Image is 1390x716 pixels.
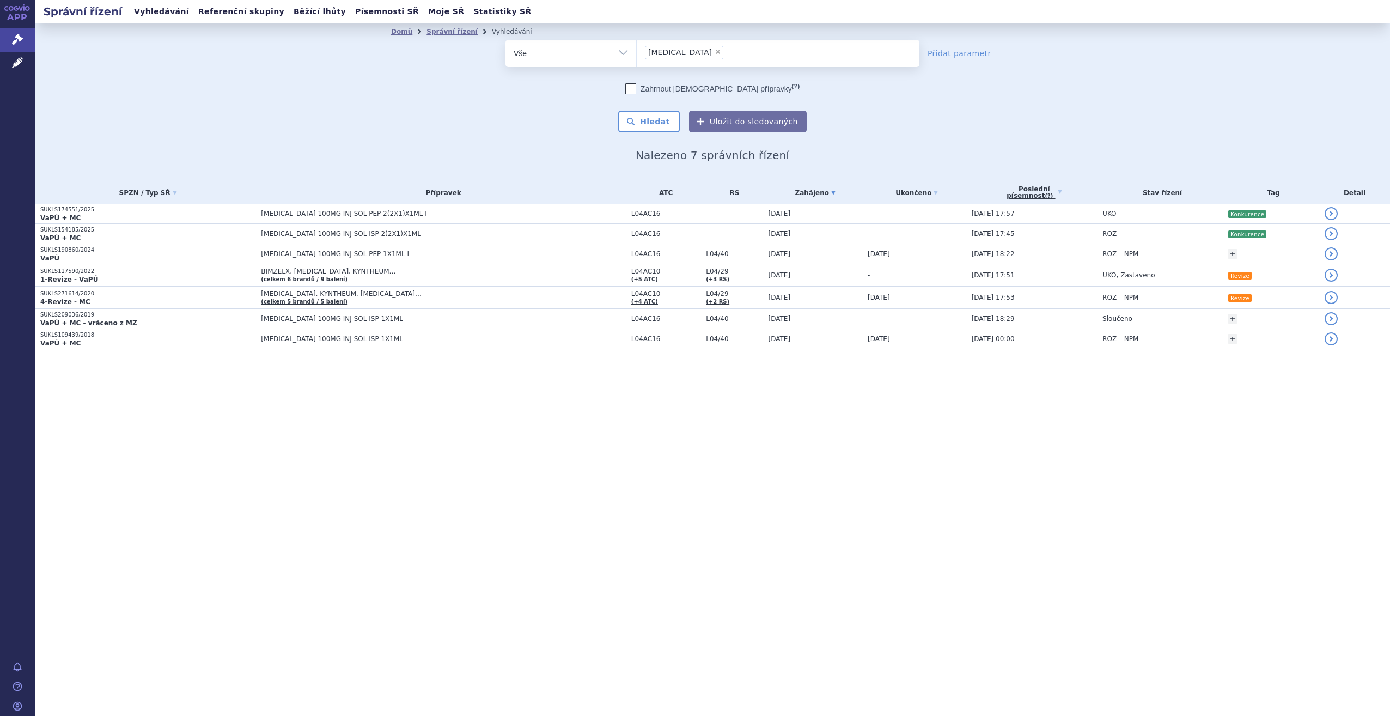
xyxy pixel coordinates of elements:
[1325,227,1338,240] a: detail
[648,48,712,56] span: [MEDICAL_DATA]
[972,181,1097,204] a: Poslednípísemnost(?)
[972,210,1015,217] span: [DATE] 17:57
[1045,193,1053,199] abbr: (?)
[1102,271,1155,279] span: UKO, Zastaveno
[1228,334,1237,344] a: +
[928,48,991,59] a: Přidat parametr
[700,181,763,204] th: RS
[1222,181,1319,204] th: Tag
[426,28,478,35] a: Správní řízení
[631,250,700,258] span: L04AC16
[1325,207,1338,220] a: detail
[195,4,288,19] a: Referenční skupiny
[1228,294,1252,302] i: Revize
[972,271,1015,279] span: [DATE] 17:51
[425,4,467,19] a: Moje SŘ
[706,290,763,298] span: L04/29
[1228,272,1252,280] i: Revize
[631,335,700,343] span: L04AC16
[261,276,347,282] a: (celkem 6 brandů / 9 balení)
[972,315,1015,323] span: [DATE] 18:29
[40,331,255,339] p: SUKLS109439/2018
[261,335,533,343] span: [MEDICAL_DATA] 100MG INJ SOL ISP 1X1ML
[35,4,131,19] h2: Správní řízení
[40,319,137,327] strong: VaPÚ + MC - vráceno z MZ
[1102,335,1138,343] span: ROZ – NPM
[1325,332,1338,345] a: detail
[1102,294,1138,301] span: ROZ – NPM
[631,230,700,238] span: L04AC16
[715,48,721,55] span: ×
[40,339,81,347] strong: VaPÚ + MC
[261,230,533,238] span: [MEDICAL_DATA] 100MG INJ SOL ISP 2(2X1)X1ML
[1102,250,1138,258] span: ROZ – NPM
[1228,249,1237,259] a: +
[1228,230,1266,238] i: Konkurence
[40,290,255,298] p: SUKLS271614/2020
[727,45,733,59] input: [MEDICAL_DATA]
[972,250,1015,258] span: [DATE] 18:22
[769,315,791,323] span: [DATE]
[631,210,700,217] span: L04AC16
[40,234,81,242] strong: VaPÚ + MC
[1102,230,1117,238] span: ROZ
[706,250,763,258] span: L04/40
[40,268,255,275] p: SUKLS117590/2022
[769,230,791,238] span: [DATE]
[972,230,1015,238] span: [DATE] 17:45
[40,185,255,201] a: SPZN / Typ SŘ
[868,210,870,217] span: -
[792,83,800,90] abbr: (?)
[1325,291,1338,304] a: detail
[618,111,680,132] button: Hledat
[1325,247,1338,260] a: detail
[706,299,729,305] a: (+2 RS)
[625,83,800,94] label: Zahrnout [DEMOGRAPHIC_DATA] přípravky
[1102,315,1132,323] span: Sloučeno
[769,250,791,258] span: [DATE]
[706,276,729,282] a: (+3 RS)
[636,149,789,162] span: Nalezeno 7 správních řízení
[261,315,533,323] span: [MEDICAL_DATA] 100MG INJ SOL ISP 1X1ML
[261,290,533,298] span: [MEDICAL_DATA], KYNTHEUM, [MEDICAL_DATA]…
[631,290,700,298] span: L04AC10
[261,268,533,275] span: BIMZELX, [MEDICAL_DATA], KYNTHEUM…
[868,185,966,201] a: Ukončeno
[40,226,255,234] p: SUKLS154185/2025
[1319,181,1390,204] th: Detail
[769,210,791,217] span: [DATE]
[626,181,700,204] th: ATC
[972,335,1015,343] span: [DATE] 00:00
[40,254,59,262] strong: VaPÚ
[868,315,870,323] span: -
[769,185,863,201] a: Zahájeno
[1097,181,1222,204] th: Stav řízení
[40,298,90,306] strong: 4-Revize - MC
[706,315,763,323] span: L04/40
[40,246,255,254] p: SUKLS190860/2024
[1325,269,1338,282] a: detail
[352,4,422,19] a: Písemnosti SŘ
[40,311,255,319] p: SUKLS209036/2019
[261,210,533,217] span: [MEDICAL_DATA] 100MG INJ SOL PEP 2(2X1)X1ML I
[868,294,890,301] span: [DATE]
[261,250,533,258] span: [MEDICAL_DATA] 100MG INJ SOL PEP 1X1ML I
[868,335,890,343] span: [DATE]
[868,250,890,258] span: [DATE]
[706,335,763,343] span: L04/40
[391,28,412,35] a: Domů
[470,4,534,19] a: Statistiky SŘ
[631,299,658,305] a: (+4 ATC)
[40,206,255,214] p: SUKLS174551/2025
[1325,312,1338,325] a: detail
[1228,314,1237,324] a: +
[40,214,81,222] strong: VaPÚ + MC
[255,181,625,204] th: Přípravek
[868,230,870,238] span: -
[492,23,546,40] li: Vyhledávání
[290,4,349,19] a: Běžící lhůty
[689,111,807,132] button: Uložit do sledovaných
[868,271,870,279] span: -
[769,335,791,343] span: [DATE]
[631,276,658,282] a: (+5 ATC)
